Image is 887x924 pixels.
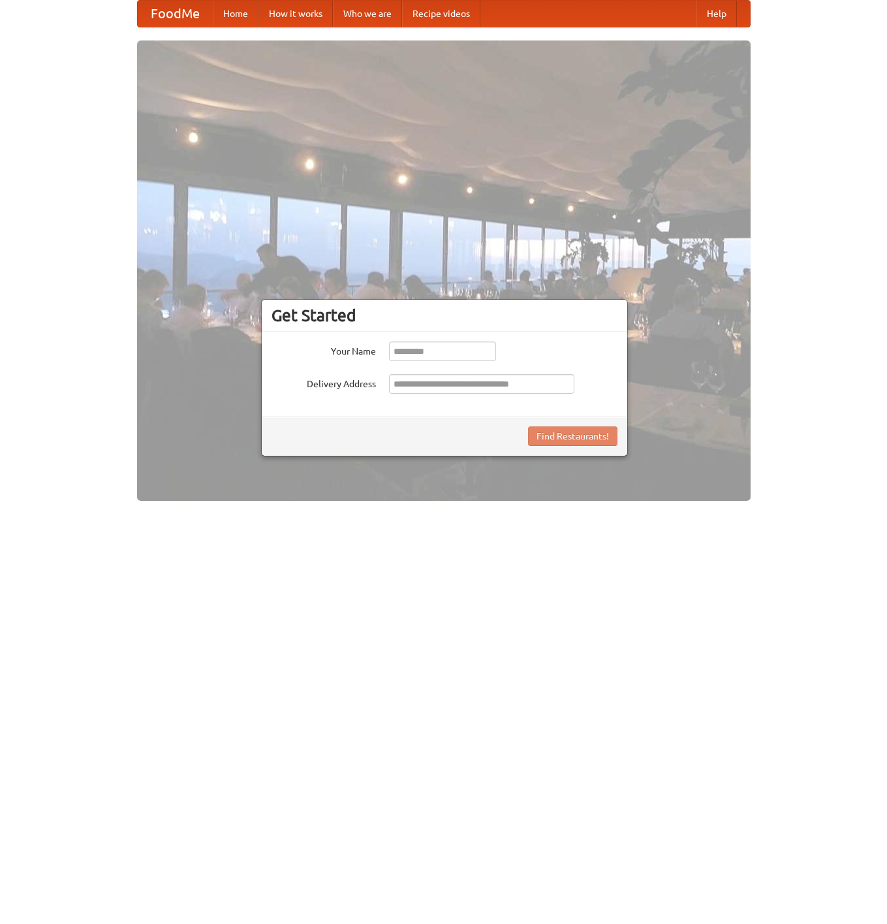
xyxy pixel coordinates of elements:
[528,426,617,446] button: Find Restaurants!
[272,306,617,325] h3: Get Started
[696,1,737,27] a: Help
[213,1,258,27] a: Home
[138,1,213,27] a: FoodMe
[272,342,376,358] label: Your Name
[333,1,402,27] a: Who we are
[272,374,376,390] label: Delivery Address
[258,1,333,27] a: How it works
[402,1,480,27] a: Recipe videos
